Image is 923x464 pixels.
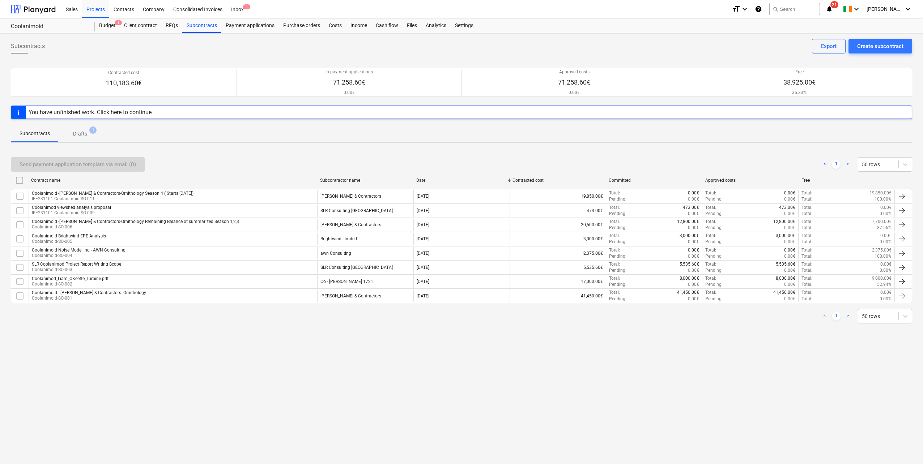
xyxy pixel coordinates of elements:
[688,253,699,259] p: 0.00€
[32,253,126,259] p: Coolanimoid-SO-004
[773,6,778,12] span: search
[417,279,429,284] div: [DATE]
[31,178,314,183] div: Contract name
[326,69,373,75] p: In payment applications
[558,69,590,75] p: Approved costs
[421,18,451,33] div: Analytics
[705,253,723,259] p: Pending :
[326,90,373,96] p: 0.00€
[11,42,45,51] span: Subcontracts
[887,429,923,464] iframe: Chat Widget
[609,289,620,296] p: Total :
[867,6,903,12] span: [PERSON_NAME]
[95,18,120,33] a: Budget1
[877,282,892,288] p: 52.94%
[705,289,716,296] p: Total :
[609,253,626,259] p: Pending :
[510,219,606,231] div: 20,500.00€
[20,130,50,137] p: Subcontracts
[510,233,606,245] div: 3,000.00€
[680,233,699,239] p: 3,000.00€
[732,5,740,13] i: format_size
[320,178,411,183] div: Subcontractor name
[371,18,403,33] a: Cash flow
[830,1,838,8] span: 21
[182,18,221,33] a: Subcontracts
[783,69,816,75] p: Free
[784,196,795,202] p: 0.00€
[705,275,716,282] p: Total :
[32,233,106,239] div: Coolanimoid Brightwind EPE Analysis
[784,267,795,274] p: 0.00€
[32,224,239,230] p: Coolanimoid-SO-006
[688,267,699,274] p: 0.00€
[783,78,816,87] p: 38,925.00€
[848,39,912,53] button: Create subcontract
[32,191,193,196] div: Coolanimoid -[PERSON_NAME] & Contractors-Ornithology Season 4 ( Starts [DATE])
[880,211,892,217] p: 0.00%
[784,190,795,196] p: 0.00€
[95,18,120,33] div: Budget
[510,247,606,259] div: 2,375.00€
[320,251,351,256] div: awn Consulting
[801,247,812,253] p: Total :
[106,70,142,76] p: Contracted cost
[705,267,723,274] p: Pending :
[705,190,716,196] p: Total :
[161,18,182,33] div: RFQs
[801,253,812,259] p: Total :
[801,225,812,231] p: Total :
[417,236,429,241] div: [DATE]
[688,225,699,231] p: 0.00€
[801,205,812,211] p: Total :
[832,160,841,169] a: Page 1 is your current page
[609,196,626,202] p: Pending :
[320,194,381,199] div: John Murphy & Contractors
[609,296,626,302] p: Pending :
[417,251,429,256] div: [DATE]
[801,233,812,239] p: Total :
[784,239,795,245] p: 0.00€
[120,18,161,33] a: Client contract
[243,4,250,9] span: 1
[688,190,699,196] p: 0.00€
[609,190,620,196] p: Total :
[784,211,795,217] p: 0.00€
[857,42,903,51] div: Create subcontract
[32,267,121,273] p: Coolanimoid-SO-003
[801,211,812,217] p: Total :
[705,205,716,211] p: Total :
[89,126,97,134] span: 1
[609,219,620,225] p: Total :
[872,275,892,282] p: 9,000.00€
[609,267,626,274] p: Pending :
[784,282,795,288] p: 0.00€
[705,211,723,217] p: Pending :
[801,178,892,183] div: Free
[510,289,606,302] div: 41,450.00€
[812,39,846,53] button: Export
[779,205,795,211] p: 473.00€
[609,233,620,239] p: Total :
[801,267,812,274] p: Total :
[776,261,795,267] p: 5,535.60€
[801,282,812,288] p: Total :
[801,219,812,225] p: Total :
[801,296,812,302] p: Total :
[880,233,892,239] p: 0.00€
[680,275,699,282] p: 8,000.00€
[680,261,699,267] p: 5,535.60€
[705,225,723,231] p: Pending :
[843,160,852,169] a: Next page
[32,196,193,202] p: IRE231101-Coolanimoid-SO-011
[784,225,795,231] p: 0.00€
[324,18,346,33] div: Costs
[510,205,606,217] div: 473.00€
[320,222,381,227] div: John Murphy & Contractors
[417,208,429,213] div: [DATE]
[609,275,620,282] p: Total :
